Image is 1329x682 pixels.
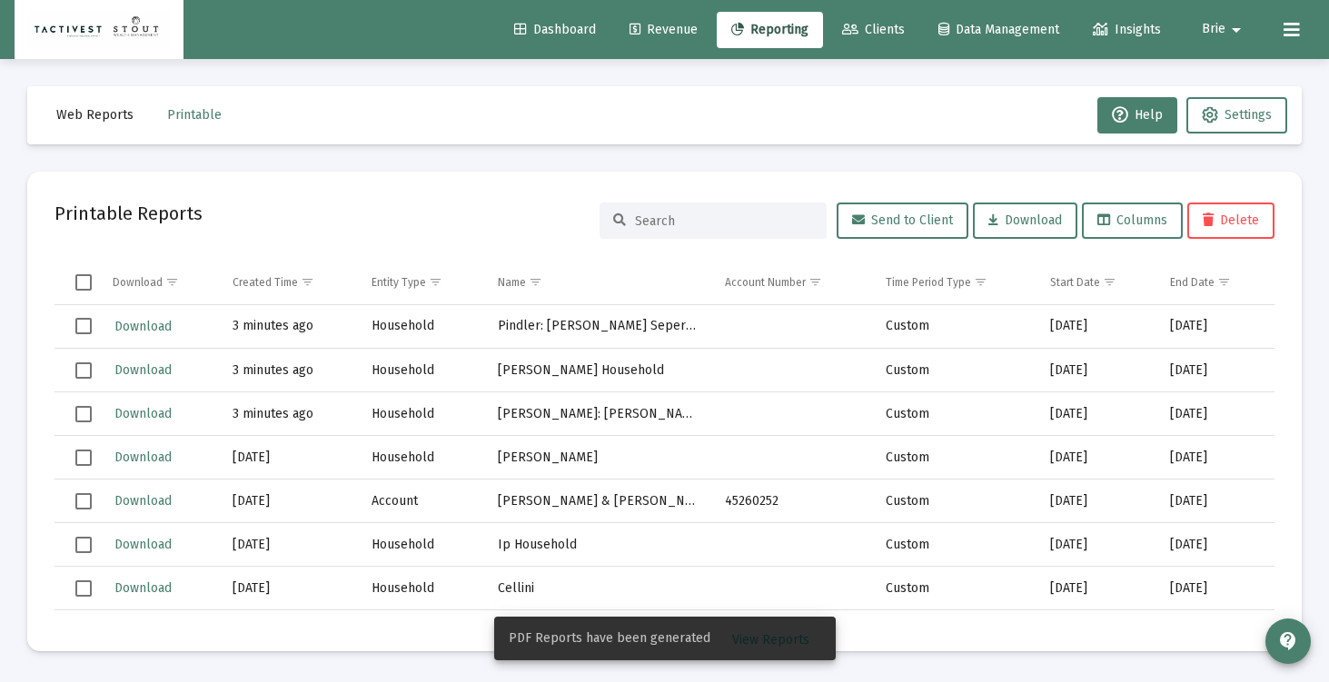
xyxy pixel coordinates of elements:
[113,400,174,427] button: Download
[114,450,172,465] span: Download
[1037,523,1157,567] td: [DATE]
[1097,213,1167,228] span: Columns
[75,493,92,509] div: Select row
[1203,213,1259,228] span: Delete
[1037,610,1157,654] td: [DATE]
[113,575,174,601] button: Download
[1277,630,1299,652] mat-icon: contact_support
[359,567,485,610] td: Household
[630,22,698,37] span: Revenue
[1037,567,1157,610] td: [DATE]
[55,261,1274,624] div: Data grid
[732,632,809,647] span: View Reports
[485,523,712,567] td: Ip Household
[1078,12,1175,48] a: Insights
[114,493,172,509] span: Download
[75,580,92,597] div: Select row
[973,203,1077,239] button: Download
[1097,97,1177,133] button: Help
[359,523,485,567] td: Household
[1187,203,1274,239] button: Delete
[75,318,92,334] div: Select row
[113,313,174,340] button: Download
[114,624,172,639] span: Download
[359,436,485,479] td: Household
[1225,107,1272,123] span: Settings
[1093,22,1161,37] span: Insights
[1050,275,1100,290] div: Start Date
[712,261,873,304] td: Column Account Number
[485,392,712,436] td: [PERSON_NAME]: [PERSON_NAME] & [PERSON_NAME]
[220,305,359,349] td: 3 minutes ago
[873,392,1037,436] td: Custom
[1112,107,1163,123] span: Help
[828,12,919,48] a: Clients
[485,479,712,523] td: [PERSON_NAME] & [PERSON_NAME]
[167,107,222,123] span: Printable
[75,362,92,379] div: Select row
[485,305,712,349] td: Pindler: [PERSON_NAME] Seperate Property Trust & MDP [PERSON_NAME] LLC
[635,213,813,229] input: Search
[220,479,359,523] td: [DATE]
[75,450,92,466] div: Select row
[1037,349,1157,392] td: [DATE]
[718,622,824,655] button: View Reports
[233,275,298,290] div: Created Time
[220,349,359,392] td: 3 minutes ago
[873,261,1037,304] td: Column Time Period Type
[56,107,134,123] span: Web Reports
[113,531,174,558] button: Download
[873,610,1037,654] td: Custom
[220,436,359,479] td: [DATE]
[485,261,712,304] td: Column Name
[529,275,542,289] span: Show filter options for column 'Name'
[113,618,174,645] button: Download
[1037,392,1157,436] td: [DATE]
[75,274,92,291] div: Select all
[28,12,170,48] img: Dashboard
[359,305,485,349] td: Household
[1157,610,1274,654] td: [DATE]
[359,610,485,654] td: Household
[1157,436,1274,479] td: [DATE]
[1180,11,1269,47] button: Brie
[114,406,172,421] span: Download
[1157,349,1274,392] td: [DATE]
[1157,523,1274,567] td: [DATE]
[359,479,485,523] td: Account
[1082,203,1183,239] button: Columns
[731,22,808,37] span: Reporting
[1170,275,1215,290] div: End Date
[100,261,220,304] td: Column Download
[717,12,823,48] a: Reporting
[55,199,203,228] h2: Printable Reports
[485,349,712,392] td: [PERSON_NAME] Household
[220,392,359,436] td: 3 minutes ago
[1186,97,1287,133] button: Settings
[114,362,172,378] span: Download
[75,406,92,422] div: Select row
[165,275,179,289] span: Show filter options for column 'Download'
[938,22,1059,37] span: Data Management
[1037,261,1157,304] td: Column Start Date
[712,479,873,523] td: 45260252
[886,275,971,290] div: Time Period Type
[301,275,314,289] span: Show filter options for column 'Created Time'
[842,22,905,37] span: Clients
[359,392,485,436] td: Household
[359,349,485,392] td: Household
[1217,275,1231,289] span: Show filter options for column 'End Date'
[988,213,1062,228] span: Download
[873,305,1037,349] td: Custom
[509,629,710,647] span: PDF Reports have been generated
[808,275,822,289] span: Show filter options for column 'Account Number'
[220,523,359,567] td: [DATE]
[873,436,1037,479] td: Custom
[485,567,712,610] td: Cellini
[1103,275,1116,289] span: Show filter options for column 'Start Date'
[359,261,485,304] td: Column Entity Type
[1037,436,1157,479] td: [DATE]
[153,97,236,133] button: Printable
[873,567,1037,610] td: Custom
[485,436,712,479] td: [PERSON_NAME]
